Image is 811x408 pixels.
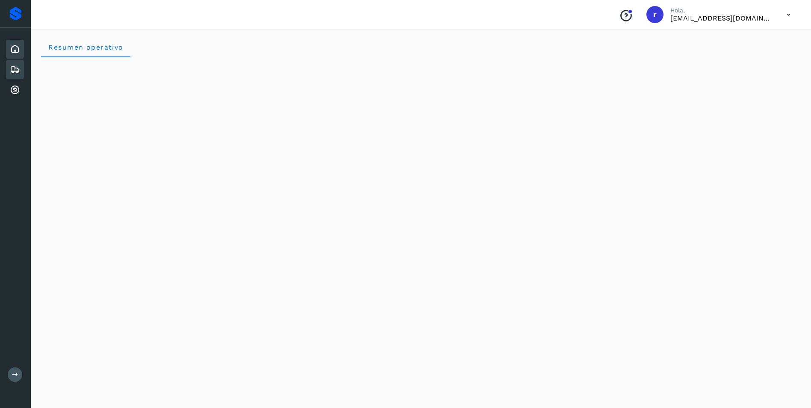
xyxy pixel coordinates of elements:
[6,40,24,59] div: Inicio
[670,7,773,14] p: Hola,
[48,43,124,51] span: Resumen operativo
[670,14,773,22] p: romanreyes@tumsa.com.mx
[6,81,24,100] div: Cuentas por cobrar
[6,60,24,79] div: Embarques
